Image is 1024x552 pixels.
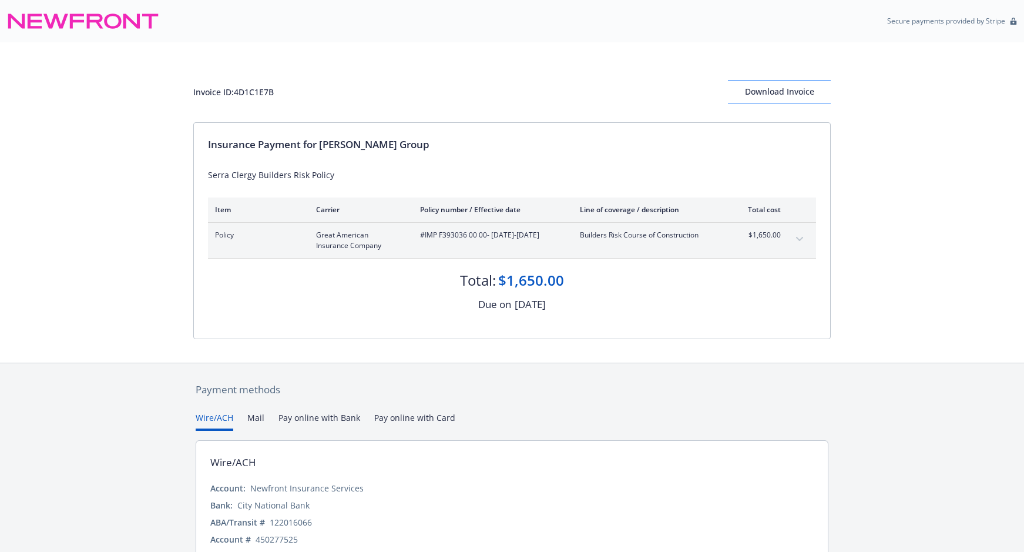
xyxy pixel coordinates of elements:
[210,455,256,470] div: Wire/ACH
[208,223,816,258] div: PolicyGreat American Insurance Company#IMP F393036 00 00- [DATE]-[DATE]Builders Risk Course of Co...
[210,516,265,528] div: ABA/Transit #
[316,205,401,215] div: Carrier
[196,412,233,431] button: Wire/ACH
[737,205,781,215] div: Total cost
[316,230,401,251] span: Great American Insurance Company
[237,499,310,511] div: City National Bank
[208,169,816,181] div: Serra Clergy Builders Risk Policy
[215,205,297,215] div: Item
[215,230,297,240] span: Policy
[247,412,264,431] button: Mail
[210,482,246,494] div: Account:
[420,205,561,215] div: Policy number / Effective date
[728,81,831,103] div: Download Invoice
[270,516,312,528] div: 122016066
[420,230,561,240] span: #IMP F393036 00 00 - [DATE]-[DATE]
[737,230,781,240] span: $1,650.00
[256,533,298,546] div: 450277525
[790,230,809,249] button: expand content
[728,80,831,103] button: Download Invoice
[278,412,360,431] button: Pay online with Bank
[210,499,233,511] div: Bank:
[210,533,251,546] div: Account #
[887,16,1005,26] p: Secure payments provided by Stripe
[580,230,718,240] span: Builders Risk Course of Construction
[193,86,274,98] div: Invoice ID: 4D1C1E7B
[460,270,496,290] div: Total:
[208,137,816,152] div: Insurance Payment for [PERSON_NAME] Group
[374,412,455,431] button: Pay online with Card
[196,382,828,397] div: Payment methods
[498,270,564,290] div: $1,650.00
[250,482,364,494] div: Newfront Insurance Services
[478,297,511,312] div: Due on
[580,205,718,215] div: Line of coverage / description
[515,297,546,312] div: [DATE]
